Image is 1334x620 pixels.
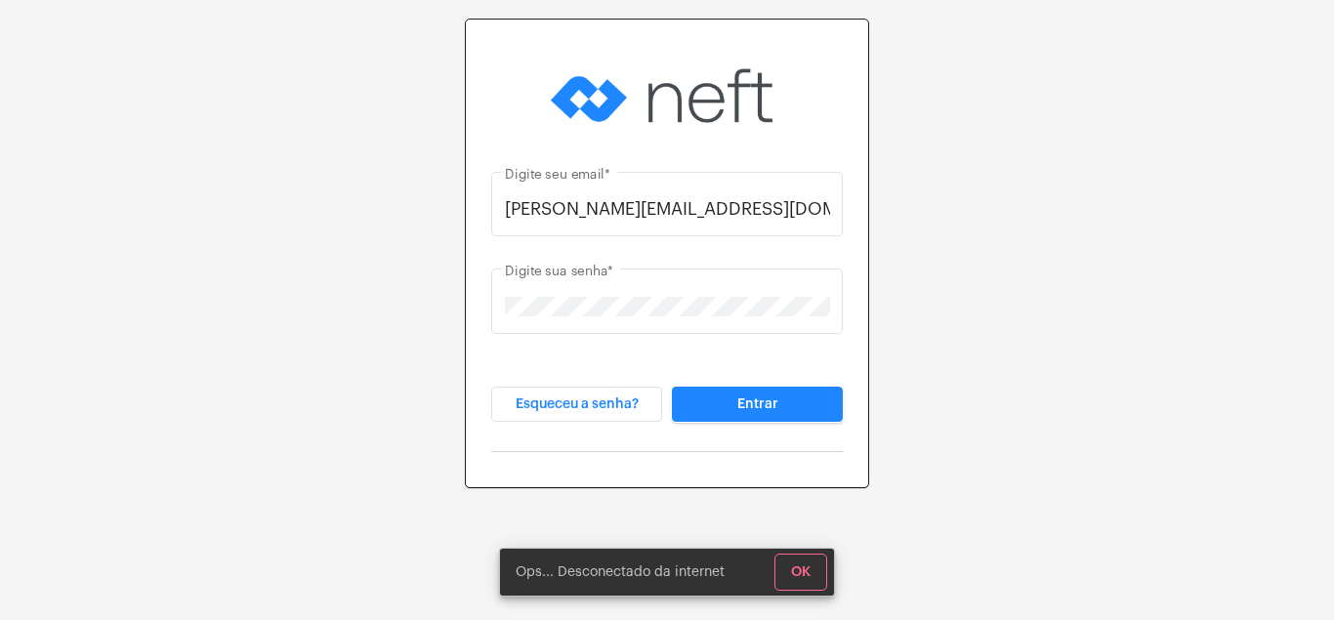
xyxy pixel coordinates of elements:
span: Entrar [737,397,778,411]
input: Digite seu email [505,199,830,219]
button: OK [775,555,826,590]
img: logo-neft-novo-2.png [545,35,789,157]
button: Esqueceu a senha? [491,387,662,422]
span: Ops... Desconectado da internet [516,562,725,582]
span: Esqueceu a senha? [516,397,639,411]
span: OK [791,565,811,579]
button: Entrar [672,387,843,422]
